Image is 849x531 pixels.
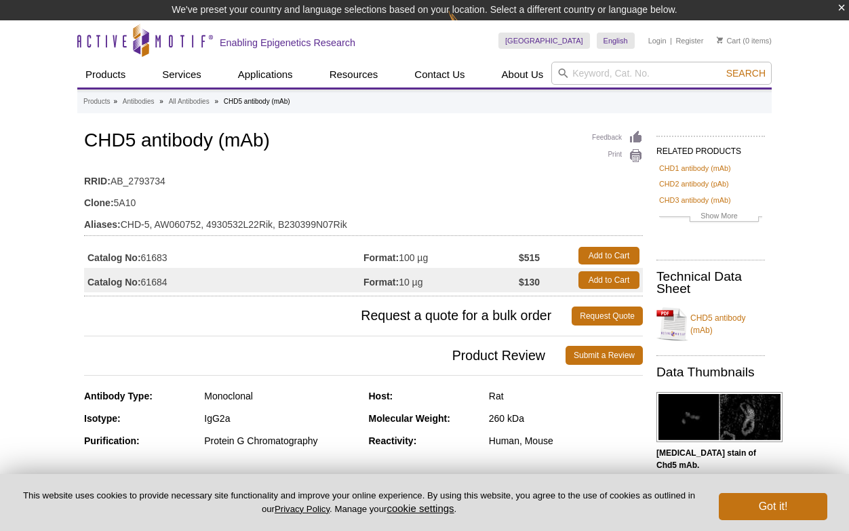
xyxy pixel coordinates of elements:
[275,504,330,514] a: Privacy Policy
[169,96,210,108] a: All Antibodies
[448,10,484,42] img: Change Here
[597,33,635,49] a: English
[519,276,540,288] strong: $130
[204,412,358,425] div: IgG2a
[84,435,140,446] strong: Purification:
[363,252,399,264] strong: Format:
[656,392,783,442] img: Chd5 antibody (mAb) tested by immunofluorescence.
[572,307,643,326] a: Request Quote
[494,62,552,87] a: About Us
[717,33,772,49] li: (0 items)
[363,268,519,292] td: 10 µg
[84,210,643,232] td: CHD-5, AW060752, 4930532L22Rik, B230399N07Rik
[656,136,765,160] h2: RELATED PRODUCTS
[369,391,393,401] strong: Host:
[656,447,765,496] p: (Click image to enlarge and see details.)
[592,149,643,163] a: Print
[224,98,290,105] li: CHD5 antibody (mAb)
[717,36,741,45] a: Cart
[363,276,399,288] strong: Format:
[204,390,358,402] div: Monoclonal
[722,67,770,79] button: Search
[659,194,731,206] a: CHD3 antibody (mAb)
[592,130,643,145] a: Feedback
[154,62,210,87] a: Services
[84,167,643,189] td: AB_2793734
[726,68,766,79] span: Search
[87,276,141,288] strong: Catalog No:
[84,197,114,209] strong: Clone:
[84,189,643,210] td: 5A10
[659,178,729,190] a: CHD2 antibody (pAb)
[84,130,643,153] h1: CHD5 antibody (mAb)
[519,252,540,264] strong: $515
[498,33,590,49] a: [GEOGRAPHIC_DATA]
[659,162,731,174] a: CHD1 antibody (mAb)
[113,98,117,105] li: »
[230,62,301,87] a: Applications
[83,96,110,108] a: Products
[578,271,639,289] a: Add to Cart
[717,37,723,43] img: Your Cart
[719,493,827,520] button: Got it!
[675,36,703,45] a: Register
[387,503,454,514] button: cookie settings
[656,366,765,378] h2: Data Thumbnails
[84,307,572,326] span: Request a quote for a bulk order
[659,210,762,225] a: Show More
[84,391,153,401] strong: Antibody Type:
[84,346,566,365] span: Product Review
[214,98,218,105] li: »
[369,435,417,446] strong: Reactivity:
[566,346,643,365] a: Submit a Review
[363,243,519,268] td: 100 µg
[22,490,696,515] p: This website uses cookies to provide necessary site functionality and improve your online experie...
[489,435,643,447] div: Human, Mouse
[406,62,473,87] a: Contact Us
[670,33,672,49] li: |
[84,413,121,424] strong: Isotype:
[551,62,772,85] input: Keyword, Cat. No.
[84,268,363,292] td: 61684
[84,218,121,231] strong: Aliases:
[84,175,111,187] strong: RRID:
[204,435,358,447] div: Protein G Chromatography
[123,96,155,108] a: Antibodies
[159,98,163,105] li: »
[77,62,134,87] a: Products
[369,413,450,424] strong: Molecular Weight:
[656,271,765,295] h2: Technical Data Sheet
[656,448,756,470] b: [MEDICAL_DATA] stain of Chd5 mAb.
[656,304,765,345] a: CHD5 antibody (mAb)
[489,412,643,425] div: 260 kDa
[648,36,667,45] a: Login
[578,247,639,264] a: Add to Cart
[87,252,141,264] strong: Catalog No:
[321,62,387,87] a: Resources
[489,390,643,402] div: Rat
[84,243,363,268] td: 61683
[220,37,355,49] h2: Enabling Epigenetics Research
